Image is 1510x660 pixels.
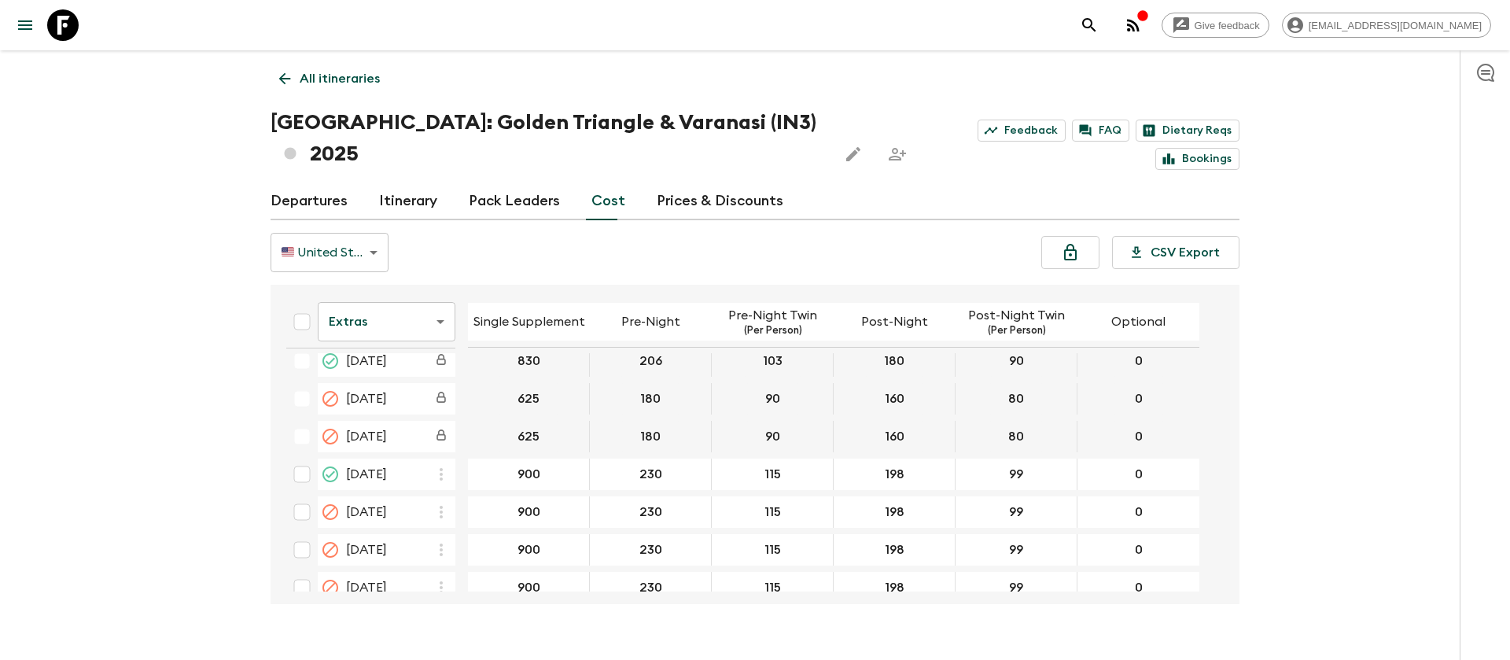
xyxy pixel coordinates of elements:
button: 625 [499,421,558,452]
button: 0 [1114,534,1164,566]
div: 06 Apr 2025; Single Supplement [468,345,590,377]
button: 180 [865,345,923,377]
div: 19 Apr 2025; Optional [1077,383,1199,415]
a: Bookings [1155,148,1239,170]
button: 230 [621,496,681,528]
svg: On Request [321,465,340,484]
div: 19 Oct 2025; Pre-Night [590,572,712,603]
div: [EMAIL_ADDRESS][DOMAIN_NAME] [1282,13,1491,38]
button: 90 [746,383,799,415]
button: 80 [989,421,1043,452]
div: 21 Sep 2025; Pre-Night Twin [712,421,834,452]
div: 19 Apr 2025; Post-Night Twin [956,383,1077,415]
button: 115 [746,459,800,490]
div: 19 Oct 2025; Post-Night Twin [956,572,1077,603]
div: 06 Apr 2025; Post-Night Twin [956,345,1077,377]
svg: Cancelled [321,503,340,522]
p: Pre-Night Twin [728,306,817,325]
button: 625 [499,383,558,415]
button: 900 [499,496,559,528]
div: 05 Oct 2025; Pre-Night Twin [712,496,834,528]
a: Give feedback [1162,13,1269,38]
button: 160 [866,383,923,415]
div: 05 Oct 2025; Optional [1077,496,1199,528]
button: 99 [990,459,1042,490]
button: 230 [621,459,681,490]
svg: Cancelled [321,540,340,559]
button: 115 [746,572,800,603]
p: Single Supplement [473,312,585,331]
button: 115 [746,496,800,528]
svg: Cancelled [321,427,340,446]
button: 99 [990,572,1042,603]
button: 0 [1114,572,1164,603]
p: Pre-Night [621,312,680,331]
div: 19 Oct 2025; Single Supplement [468,572,590,603]
div: 28 Sep 2025; Pre-Night Twin [712,459,834,490]
div: 21 Sep 2025; Post-Night Twin [956,421,1077,452]
button: 900 [499,572,559,603]
div: 21 Sep 2025; Post-Night [834,421,956,452]
div: Costs are fixed. The departure date (06 Apr 2025) has passed [427,347,455,375]
button: Unlock costs [1041,236,1099,269]
span: Share this itinerary [882,138,913,170]
span: [DATE] [346,578,387,597]
div: 19 Oct 2025; Pre-Night Twin [712,572,834,603]
div: 12 Oct 2025; Optional [1077,534,1199,566]
div: 28 Sep 2025; Pre-Night [590,459,712,490]
svg: Completed [321,352,340,371]
button: 0 [1114,421,1164,452]
button: Edit this itinerary [838,138,869,170]
p: (Per Person) [744,325,802,337]
div: 19 Oct 2025; Post-Night [834,572,956,603]
button: 103 [744,345,801,377]
button: 230 [621,534,681,566]
a: Feedback [978,120,1066,142]
h1: [GEOGRAPHIC_DATA]: Golden Triangle & Varanasi (IN3) 2025 [271,107,825,170]
a: Cost [591,183,625,220]
div: 28 Sep 2025; Post-Night [834,459,956,490]
button: 230 [621,572,681,603]
button: 115 [746,534,800,566]
span: [DATE] [346,389,387,408]
div: Select all [286,306,318,337]
button: 198 [866,459,923,490]
button: 198 [866,572,923,603]
button: menu [9,9,41,41]
button: 0 [1114,496,1164,528]
div: 06 Apr 2025; Post-Night [834,345,956,377]
div: 12 Oct 2025; Post-Night [834,534,956,566]
div: 12 Oct 2025; Pre-Night Twin [712,534,834,566]
button: 180 [621,421,679,452]
button: 830 [499,345,559,377]
p: Optional [1111,312,1166,331]
svg: Cancelled [321,389,340,408]
a: Departures [271,183,348,220]
div: Costs are fixed. The departure date (21 Sep 2025) has passed [427,422,455,451]
span: [DATE] [346,540,387,559]
span: Give feedback [1186,20,1269,31]
button: 900 [499,534,559,566]
button: 0 [1114,383,1164,415]
div: 12 Oct 2025; Single Supplement [468,534,590,566]
p: Post-Night Twin [968,306,1065,325]
div: 05 Oct 2025; Post-Night Twin [956,496,1077,528]
button: 0 [1114,459,1164,490]
button: 99 [990,534,1042,566]
div: 12 Oct 2025; Post-Night Twin [956,534,1077,566]
a: Dietary Reqs [1136,120,1239,142]
button: 90 [990,345,1043,377]
button: 180 [621,383,679,415]
button: 99 [990,496,1042,528]
button: 160 [866,421,923,452]
div: 28 Sep 2025; Post-Night Twin [956,459,1077,490]
div: 21 Sep 2025; Single Supplement [468,421,590,452]
button: 80 [989,383,1043,415]
div: 19 Apr 2025; Single Supplement [468,383,590,415]
button: search adventures [1074,9,1105,41]
button: 0 [1114,345,1164,377]
div: 12 Oct 2025; Pre-Night [590,534,712,566]
div: Costs are fixed. The departure date (19 Apr 2025) has passed [427,385,455,413]
svg: Cancelled [321,578,340,597]
div: 05 Oct 2025; Pre-Night [590,496,712,528]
